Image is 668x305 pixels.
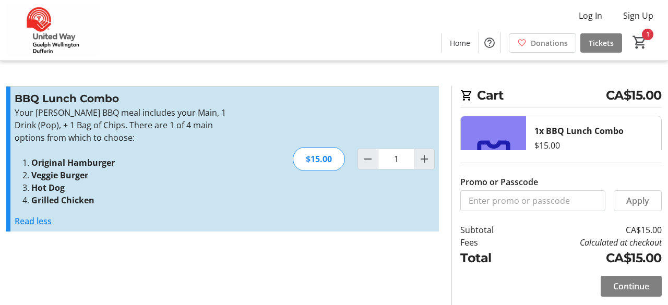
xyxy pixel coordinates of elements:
button: Log In [570,7,611,24]
h2: Cart [460,86,662,107]
strong: Veggie Burger [31,169,88,181]
button: Cart [630,33,649,52]
label: Promo or Passcode [460,176,538,188]
span: Apply [626,194,649,207]
p: Your [PERSON_NAME] BBQ meal includes your Main, 1 Drink (Pop), + 1 Bag of Chips. There are 1 of 4... [15,106,243,144]
button: Continue [601,276,662,297]
span: Tickets [589,38,614,48]
td: Calculated at checkout [519,236,662,249]
span: Continue [613,280,649,292]
button: Read less [15,215,52,227]
span: Log In [579,9,602,22]
strong: Grilled Chicken [31,194,94,206]
td: Fees [460,236,519,249]
button: Decrement by one [358,149,378,169]
td: Total [460,249,519,267]
div: $15.00 [293,147,345,171]
span: Donations [531,38,568,48]
a: Tickets [580,33,622,53]
td: Subtotal [460,224,519,236]
input: Enter promo or passcode [460,190,605,211]
div: $15.00 [534,139,560,152]
button: Help [479,32,500,53]
input: BBQ Lunch Combo Quantity [378,149,414,169]
button: Increment by one [414,149,434,169]
a: Donations [509,33,576,53]
span: CA$15.00 [606,86,662,105]
span: Sign Up [623,9,653,22]
strong: Hot Dog [31,182,65,193]
td: CA$15.00 [519,224,662,236]
button: Sign Up [615,7,662,24]
strong: Original Hamburger [31,157,115,168]
button: Apply [614,190,662,211]
h3: BBQ Lunch Combo [15,91,243,106]
span: Home [450,38,470,48]
div: 1x BBQ Lunch Combo [534,125,624,137]
a: Home [442,33,479,53]
td: CA$15.00 [519,249,662,267]
img: United Way Guelph Wellington Dufferin's Logo [6,4,99,56]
